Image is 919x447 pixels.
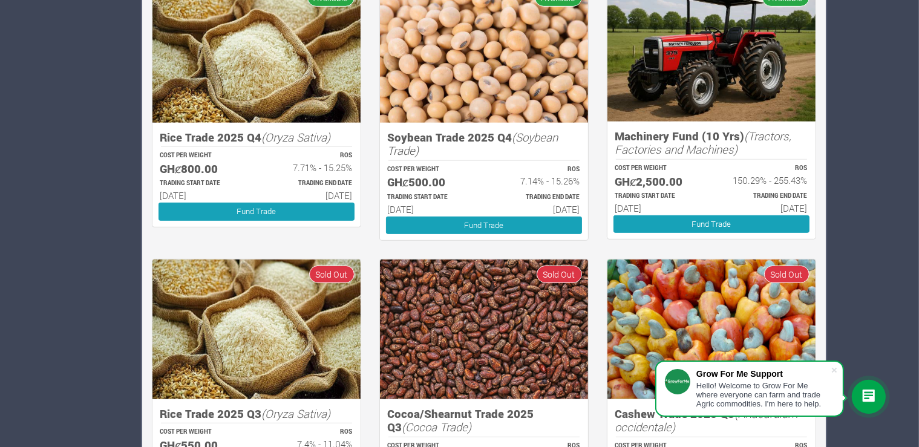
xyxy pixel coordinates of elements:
h6: 150.29% - 255.43% [722,175,808,186]
h5: Soybean Trade 2025 Q4 [388,131,580,158]
i: (Anacardium occidentale) [615,406,799,435]
h6: [DATE] [388,204,473,215]
p: COST PER WEIGHT [160,151,246,160]
h6: [DATE] [160,190,246,201]
p: ROS [722,164,808,173]
span: Sold Out [537,266,582,283]
p: COST PER WEIGHT [160,428,246,437]
p: Estimated Trading End Date [495,193,580,202]
p: Estimated Trading Start Date [388,193,473,202]
img: growforme image [607,259,816,399]
h5: Rice Trade 2025 Q3 [160,407,353,421]
a: Fund Trade [159,203,355,220]
p: COST PER WEIGHT [388,165,473,174]
h5: Cocoa/Shearnut Trade 2025 Q3 [388,407,580,434]
img: growforme image [380,259,588,399]
h6: [DATE] [615,203,701,214]
a: Fund Trade [613,215,809,233]
p: Estimated Trading Start Date [160,179,246,188]
h6: 7.14% - 15.26% [495,175,580,186]
i: (Cocoa Trade) [402,419,472,434]
p: Estimated Trading End Date [267,179,353,188]
div: Grow For Me Support [696,369,831,379]
h5: Cashew Trade 2025 Q3 [615,407,808,434]
i: (Oryza Sativa) [262,129,331,145]
i: (Soybean Trade) [388,129,558,158]
p: COST PER WEIGHT [615,164,701,173]
i: (Oryza Sativa) [262,406,331,421]
h5: GHȼ2,500.00 [615,175,701,189]
h5: Machinery Fund (10 Yrs) [615,129,808,157]
p: ROS [267,428,353,437]
p: Estimated Trading Start Date [615,192,701,201]
h5: GHȼ800.00 [160,162,246,176]
p: Estimated Trading End Date [722,192,808,201]
span: Sold Out [309,266,355,283]
div: Hello! Welcome to Grow For Me where everyone can farm and trade Agric commodities. I'm here to help. [696,381,831,408]
h5: GHȼ500.00 [388,175,473,189]
h6: [DATE] [267,190,353,201]
i: (Tractors, Factories and Machines) [615,128,792,157]
p: ROS [495,165,580,174]
h6: [DATE] [722,203,808,214]
a: Fund Trade [386,217,582,234]
p: ROS [267,151,353,160]
span: Sold Out [764,266,809,283]
h6: [DATE] [495,204,580,215]
h6: 7.71% - 15.25% [267,162,353,173]
h5: Rice Trade 2025 Q4 [160,131,353,145]
img: growforme image [152,259,361,399]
